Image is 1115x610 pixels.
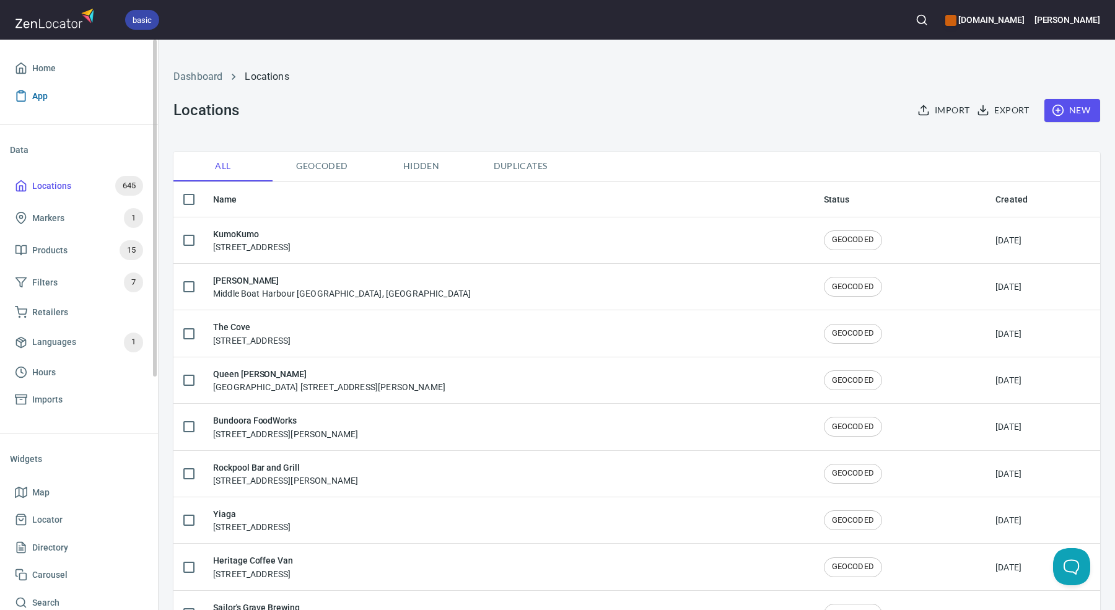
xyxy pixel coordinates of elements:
[986,182,1100,217] th: Created
[213,367,445,393] div: [GEOGRAPHIC_DATA] [STREET_ADDRESS][PERSON_NAME]
[995,234,1021,246] div: [DATE]
[115,179,143,193] span: 645
[32,243,68,258] span: Products
[32,89,48,104] span: App
[824,375,881,386] span: GEOCODED
[173,69,1100,84] nav: breadcrumb
[181,159,265,174] span: All
[124,335,143,349] span: 1
[32,567,68,583] span: Carousel
[245,71,289,82] a: Locations
[908,6,935,33] button: Search
[213,461,358,474] h6: Rockpool Bar and Grill
[1034,6,1100,33] button: [PERSON_NAME]
[213,320,291,346] div: [STREET_ADDRESS]
[915,99,974,122] button: Import
[1053,548,1090,585] iframe: Help Scout Beacon - Open
[995,420,1021,433] div: [DATE]
[32,61,56,76] span: Home
[824,468,881,479] span: GEOCODED
[824,561,881,573] span: GEOCODED
[32,334,76,350] span: Languages
[824,234,881,246] span: GEOCODED
[213,227,291,253] div: [STREET_ADDRESS]
[10,135,148,165] li: Data
[979,103,1029,118] span: Export
[379,159,463,174] span: Hidden
[995,374,1021,386] div: [DATE]
[824,328,881,339] span: GEOCODED
[10,561,148,589] a: Carousel
[213,554,293,580] div: [STREET_ADDRESS]
[824,281,881,293] span: GEOCODED
[995,328,1021,340] div: [DATE]
[213,461,358,487] div: [STREET_ADDRESS][PERSON_NAME]
[213,367,445,381] h6: Queen [PERSON_NAME]
[124,276,143,290] span: 7
[1054,103,1090,118] span: New
[32,392,63,407] span: Imports
[125,10,159,30] div: basic
[995,281,1021,293] div: [DATE]
[173,71,222,82] a: Dashboard
[213,274,471,300] div: Middle Boat Harbour [GEOGRAPHIC_DATA], [GEOGRAPHIC_DATA]
[120,243,143,258] span: 15
[32,211,64,226] span: Markers
[1034,13,1100,27] h6: [PERSON_NAME]
[124,211,143,225] span: 1
[32,178,71,194] span: Locations
[10,326,148,359] a: Languages1
[824,421,881,433] span: GEOCODED
[945,15,956,26] button: color-CE600E
[213,320,291,334] h6: The Cove
[213,507,291,533] div: [STREET_ADDRESS]
[203,182,814,217] th: Name
[995,561,1021,573] div: [DATE]
[10,444,148,474] li: Widgets
[10,386,148,414] a: Imports
[173,102,238,119] h3: Locations
[32,305,68,320] span: Retailers
[213,274,471,287] h6: [PERSON_NAME]
[213,554,293,567] h6: Heritage Coffee Van
[814,182,986,217] th: Status
[920,103,969,118] span: Import
[1044,99,1100,122] button: New
[213,507,291,521] h6: Yiaga
[10,170,148,202] a: Locations645
[32,485,50,500] span: Map
[995,468,1021,480] div: [DATE]
[10,82,148,110] a: App
[995,514,1021,526] div: [DATE]
[945,6,1024,33] div: Manage your apps
[10,202,148,234] a: Markers1
[32,540,68,556] span: Directory
[213,227,291,241] h6: KumoKumo
[10,266,148,298] a: Filters7
[213,414,358,440] div: [STREET_ADDRESS][PERSON_NAME]
[10,54,148,82] a: Home
[32,512,63,528] span: Locator
[32,365,56,380] span: Hours
[10,234,148,266] a: Products15
[213,414,358,427] h6: Bundoora FoodWorks
[15,5,98,32] img: zenlocator
[478,159,562,174] span: Duplicates
[280,159,364,174] span: Geocoded
[10,534,148,562] a: Directory
[10,506,148,534] a: Locator
[125,14,159,27] span: basic
[824,515,881,526] span: GEOCODED
[10,298,148,326] a: Retailers
[10,359,148,386] a: Hours
[10,479,148,507] a: Map
[945,13,1024,27] h6: [DOMAIN_NAME]
[974,99,1034,122] button: Export
[32,275,58,290] span: Filters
